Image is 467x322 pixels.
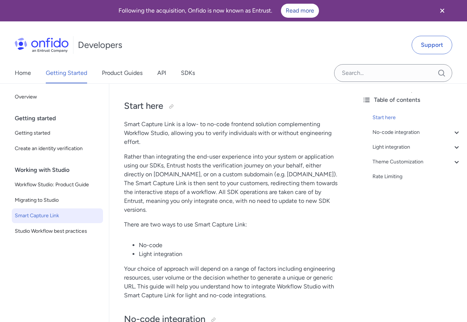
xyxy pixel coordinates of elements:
[46,63,87,83] a: Getting Started
[372,172,461,181] a: Rate Limiting
[157,63,166,83] a: API
[124,152,341,214] p: Rather than integrating the end-user experience into your system or application using our SDKs, E...
[372,113,461,122] a: Start here
[15,227,100,236] span: Studio Workflow best practices
[12,208,103,223] a: Smart Capture Link
[12,193,103,208] a: Migrating to Studio
[372,157,461,166] a: Theme Customization
[124,264,341,300] p: Your choice of approach will depend on a range of factors including engineering resources, user v...
[281,4,319,18] a: Read more
[102,63,142,83] a: Product Guides
[124,220,341,229] p: There are two ways to use Smart Capture Link:
[15,63,31,83] a: Home
[15,111,106,126] div: Getting started
[139,250,341,259] li: Light integration
[181,63,195,83] a: SDKs
[124,100,341,112] h2: Start here
[12,177,103,192] a: Workflow Studio: Product Guide
[15,163,106,177] div: Working with Studio
[334,64,452,82] input: Onfido search input field
[372,128,461,137] a: No-code integration
[12,126,103,141] a: Getting started
[15,144,100,153] span: Create an identity verification
[438,6,447,15] svg: Close banner
[15,129,100,138] span: Getting started
[124,120,341,146] p: Smart Capture Link is a low- to no-code frontend solution complementing Workflow Studio, allowing...
[15,38,69,52] img: Onfido Logo
[139,241,341,250] li: No-code
[15,196,100,205] span: Migrating to Studio
[15,211,100,220] span: Smart Capture Link
[362,96,461,104] div: Table of contents
[12,90,103,104] a: Overview
[15,93,100,101] span: Overview
[429,1,456,20] button: Close banner
[9,4,429,18] div: Following the acquisition, Onfido is now known as Entrust.
[15,180,100,189] span: Workflow Studio: Product Guide
[12,141,103,156] a: Create an identity verification
[12,224,103,239] a: Studio Workflow best practices
[372,143,461,152] a: Light integration
[412,36,452,54] a: Support
[78,39,122,51] h1: Developers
